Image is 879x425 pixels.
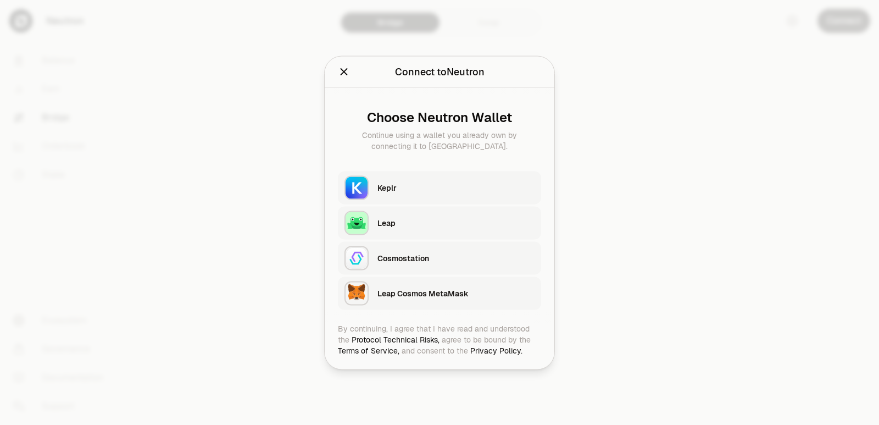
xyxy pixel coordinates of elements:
[377,288,535,299] div: Leap Cosmos MetaMask
[344,211,369,235] img: Leap
[352,334,439,344] a: Protocol Technical Risks,
[347,109,532,125] div: Choose Neutron Wallet
[338,206,541,239] button: LeapLeap
[338,241,541,274] button: CosmostationCosmostation
[338,277,541,310] button: Leap Cosmos MetaMaskLeap Cosmos MetaMask
[377,217,535,228] div: Leap
[338,323,541,356] div: By continuing, I agree that I have read and understood the agree to be bound by the and consent t...
[344,281,369,305] img: Leap Cosmos MetaMask
[470,345,522,355] a: Privacy Policy.
[377,252,535,263] div: Cosmostation
[338,171,541,204] button: KeplrKeplr
[344,175,369,200] img: Keplr
[338,64,350,79] button: Close
[377,182,535,193] div: Keplr
[344,246,369,270] img: Cosmostation
[347,129,532,151] div: Continue using a wallet you already own by connecting it to [GEOGRAPHIC_DATA].
[338,345,399,355] a: Terms of Service,
[395,64,485,79] div: Connect to Neutron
